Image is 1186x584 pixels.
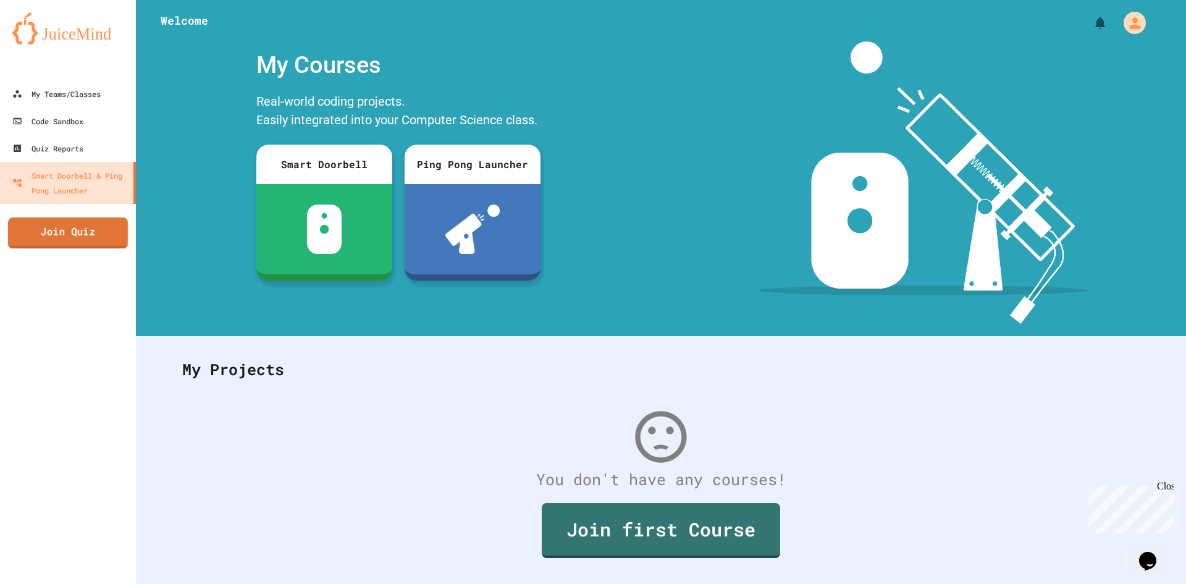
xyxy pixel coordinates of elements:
a: Join Quiz [8,218,128,248]
img: banner-image-my-projects.png [758,41,1089,324]
div: Smart Doorbell & Ping Pong Launcher [12,168,128,198]
img: ppl-with-ball.png [445,205,500,254]
img: sdb-white.svg [307,205,342,254]
div: My Account [1111,9,1149,37]
div: Smart Doorbell [256,145,392,184]
iframe: chat widget [1083,481,1174,533]
div: Ping Pong Launcher [405,145,540,184]
div: My Projects [170,345,1152,394]
div: You don't have any courses! [170,468,1152,491]
img: logo-orange.svg [12,12,124,44]
iframe: chat widget [1134,535,1174,572]
div: Chat with us now!Close [5,5,85,78]
div: My Courses [250,41,547,89]
div: Code Sandbox [12,114,83,129]
a: Join first Course [542,503,780,558]
div: Quiz Reports [12,141,83,156]
div: My Notifications [1070,12,1111,33]
div: My Teams/Classes [12,87,101,101]
div: Real-world coding projects. Easily integrated into your Computer Science class. [250,89,547,135]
